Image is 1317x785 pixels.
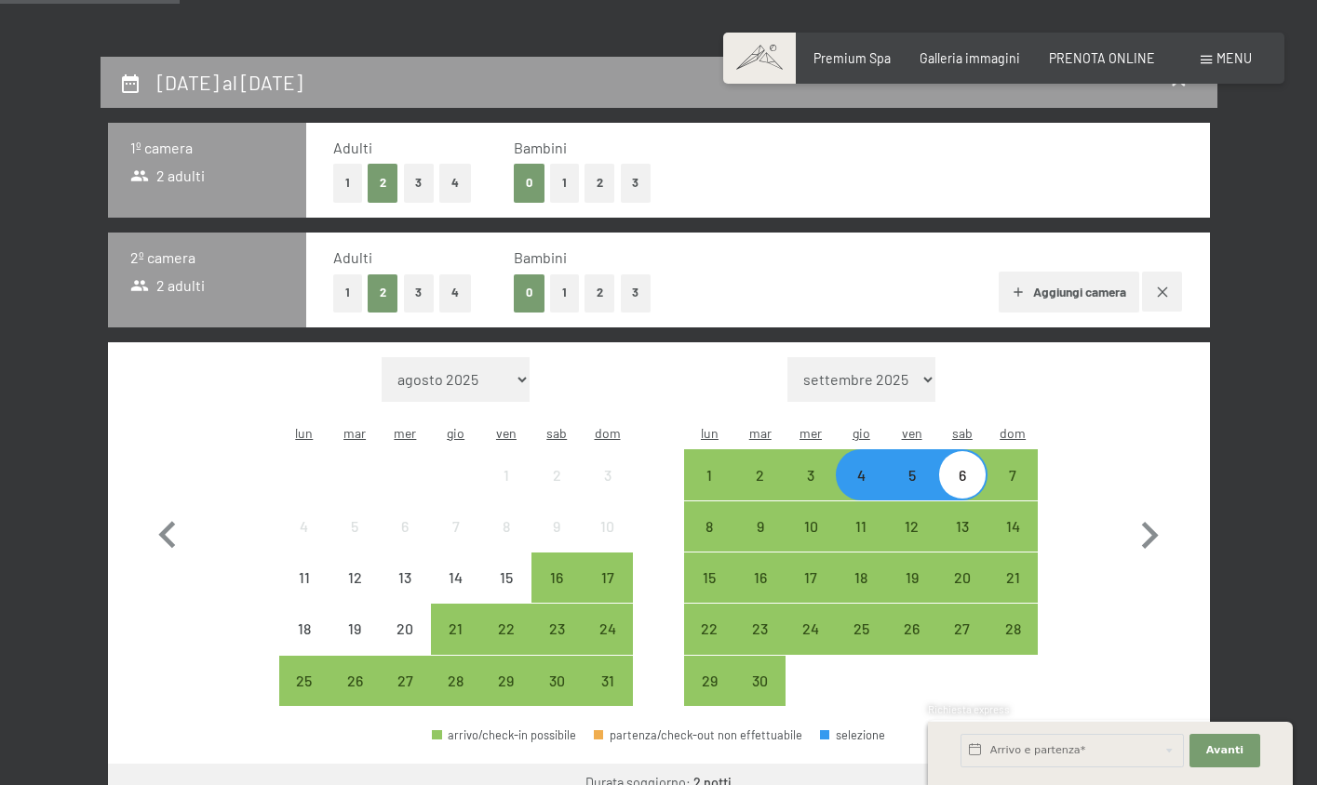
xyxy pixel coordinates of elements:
button: 3 [621,274,652,313]
button: 0 [514,164,544,202]
div: arrivo/check-in possibile [481,604,531,654]
div: 24 [584,621,630,668]
div: Sat Sep 13 2025 [937,501,988,552]
div: 13 [382,570,428,617]
div: Sat Sep 06 2025 [937,449,988,499]
div: 5 [888,468,934,514]
h3: 2º camera [130,247,284,268]
div: arrivo/check-in possibile [886,552,936,603]
button: 1 [333,164,362,202]
a: PRENOTA ONLINE [1049,50,1155,66]
div: 1 [686,468,732,514]
button: Rimuovi camera [1142,272,1182,312]
div: arrivo/check-in non effettuabile [531,501,582,552]
div: arrivo/check-in possibile [431,656,481,706]
div: arrivo/check-in possibile [684,604,734,654]
div: Tue Aug 05 2025 [329,501,380,552]
div: Fri Sep 05 2025 [886,449,936,499]
button: 3 [404,274,435,313]
div: 17 [584,570,630,617]
div: arrivo/check-in possibile [836,552,886,603]
div: arrivo/check-in possibile [735,501,786,552]
div: arrivo/check-in possibile [786,552,836,603]
div: 11 [838,519,884,565]
abbr: venerdì [496,425,517,441]
div: 26 [888,621,934,668]
div: 14 [989,519,1036,565]
div: Thu Sep 11 2025 [836,501,886,552]
div: arrivo/check-in possibile [786,449,836,499]
abbr: martedì [749,425,772,441]
div: Fri Sep 19 2025 [886,552,936,603]
button: 3 [621,164,652,202]
div: 8 [483,519,530,565]
div: arrivo/check-in possibile [937,552,988,603]
div: 25 [838,621,884,668]
div: Sun Aug 17 2025 [582,552,632,603]
div: arrivo/check-in possibile [735,449,786,499]
div: Sat Aug 23 2025 [531,604,582,654]
div: Sat Aug 16 2025 [531,552,582,603]
abbr: mercoledì [800,425,822,441]
div: 20 [939,570,986,617]
div: selezione [820,729,885,741]
span: Menu [1216,50,1252,66]
div: Sat Sep 27 2025 [937,604,988,654]
div: arrivo/check-in possibile [582,656,632,706]
div: 28 [433,673,479,720]
div: Fri Sep 12 2025 [886,501,936,552]
div: Wed Sep 03 2025 [786,449,836,499]
div: 26 [331,673,378,720]
div: arrivo/check-in non effettuabile [431,552,481,603]
div: arrivo/check-in possibile [735,604,786,654]
div: arrivo/check-in possibile [684,501,734,552]
button: Mese successivo [1122,357,1176,707]
div: arrivo/check-in possibile [937,501,988,552]
span: Avanti [1206,743,1243,758]
div: arrivo/check-in non effettuabile [431,501,481,552]
div: 19 [331,621,378,668]
div: 25 [281,673,328,720]
div: arrivo/check-in possibile [988,501,1038,552]
div: 4 [838,468,884,514]
button: Mese precedente [141,357,195,707]
span: Richiesta express [928,703,1010,715]
div: 21 [989,570,1036,617]
div: partenza/check-out non effettuabile [594,729,802,741]
div: 17 [787,570,834,617]
span: Premium Spa [813,50,891,66]
button: 1 [550,274,579,313]
div: Mon Aug 04 2025 [279,501,329,552]
div: Thu Aug 28 2025 [431,656,481,706]
div: Fri Aug 15 2025 [481,552,531,603]
div: Thu Sep 25 2025 [836,604,886,654]
div: 6 [939,468,986,514]
div: arrivo/check-in possibile [531,552,582,603]
div: Sun Aug 03 2025 [582,449,632,499]
div: Mon Sep 15 2025 [684,552,734,603]
div: Tue Sep 09 2025 [735,501,786,552]
div: arrivo/check-in possibile [988,552,1038,603]
div: arrivo/check-in non effettuabile [582,501,632,552]
div: arrivo/check-in non effettuabile [380,604,430,654]
div: 24 [787,621,834,668]
div: arrivo/check-in non effettuabile [481,449,531,499]
div: arrivo/check-in possibile [329,656,380,706]
div: 12 [331,570,378,617]
div: Thu Aug 07 2025 [431,501,481,552]
div: 31 [584,673,630,720]
div: arrivo/check-in non effettuabile [329,604,380,654]
div: 27 [382,673,428,720]
div: arrivo/check-in non effettuabile [329,552,380,603]
div: arrivo/check-in possibile [836,604,886,654]
div: 1 [483,468,530,514]
div: Sun Sep 21 2025 [988,552,1038,603]
div: Fri Aug 01 2025 [481,449,531,499]
button: 4 [439,164,471,202]
div: 23 [533,621,580,668]
div: 2 [737,468,784,514]
span: 1 [926,745,930,758]
div: arrivo/check-in possibile [279,656,329,706]
div: Wed Aug 06 2025 [380,501,430,552]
